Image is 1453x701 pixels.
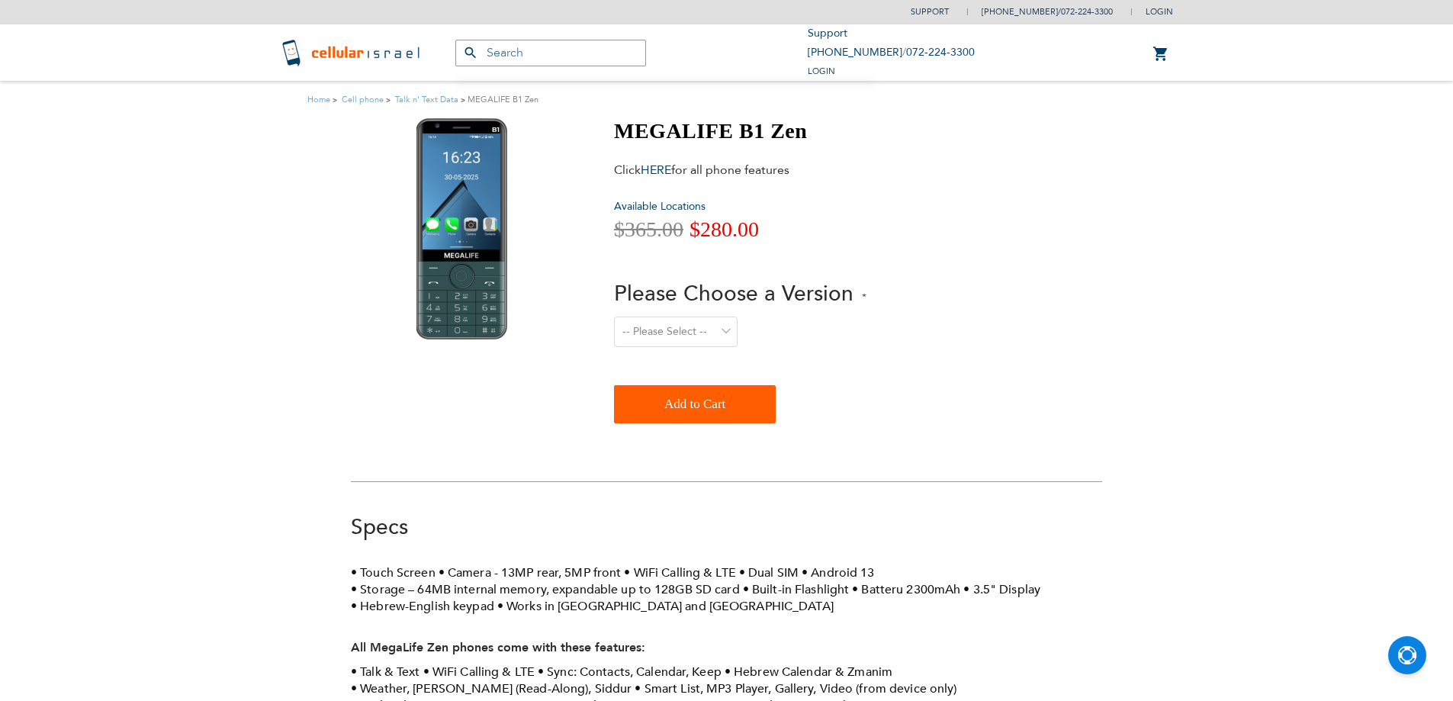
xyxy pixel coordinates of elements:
[351,513,408,542] a: Specs
[307,94,330,105] a: Home
[664,389,725,420] span: Add to Cart
[1146,6,1173,18] span: Login
[458,92,538,107] li: MEGALIFE B1 Zen
[439,564,622,581] li: Camera - 13MP rear, 5MP front
[351,598,494,615] li: Hebrew-English keypad
[739,564,799,581] li: Dual SIM
[1061,6,1113,18] a: 072-224-3300
[351,664,420,680] li: Talk & Text
[743,581,850,598] li: Built-in Flashlight
[281,37,425,68] img: Cellular Israel Logo
[351,680,632,697] li: Weather, [PERSON_NAME] (Read-Along), Siddur
[342,94,384,105] a: Cell phone
[614,279,853,308] span: Please Choose a Version
[351,639,645,656] strong: All MegaLife Zen phones come with these features:
[852,581,960,598] li: Batteru 2300mAh
[966,1,1113,23] li: /
[351,581,740,598] li: Storage – 64MB internal memory, expandable up to 128GB SD card
[963,581,1040,598] li: 3.5" Display
[808,66,835,77] span: Login
[614,385,776,423] button: Add to Cart
[641,162,671,178] a: HERE
[911,6,949,18] a: Support
[808,43,975,63] li: /
[982,6,1058,18] a: [PHONE_NUMBER]
[635,680,956,697] li: Smart List, MP3 Player, Gallery, Video (from device only)
[906,45,975,59] a: 072-224-3300
[808,45,902,59] a: [PHONE_NUMBER]
[808,26,847,40] a: Support
[455,40,646,66] input: Search
[395,94,458,105] a: Talk n' Text Data
[351,564,436,581] li: Touch Screen
[538,664,722,680] li: Sync: Contacts, Calendar, Keep
[690,217,759,241] span: $280.00
[416,118,507,339] img: MEGALIFE B1 Zen
[614,118,866,144] h1: MEGALIFE B1 Zen
[614,199,706,214] a: Available Locations
[423,664,535,680] li: WiFi Calling & LTE
[725,664,892,680] li: Hebrew Calendar & Zmanim
[614,162,850,178] div: Click for all phone features
[624,564,735,581] li: WiFi Calling & LTE
[614,217,683,241] span: $365.00
[497,598,834,615] li: Works in [GEOGRAPHIC_DATA] and [GEOGRAPHIC_DATA]
[802,564,874,581] li: Android 13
